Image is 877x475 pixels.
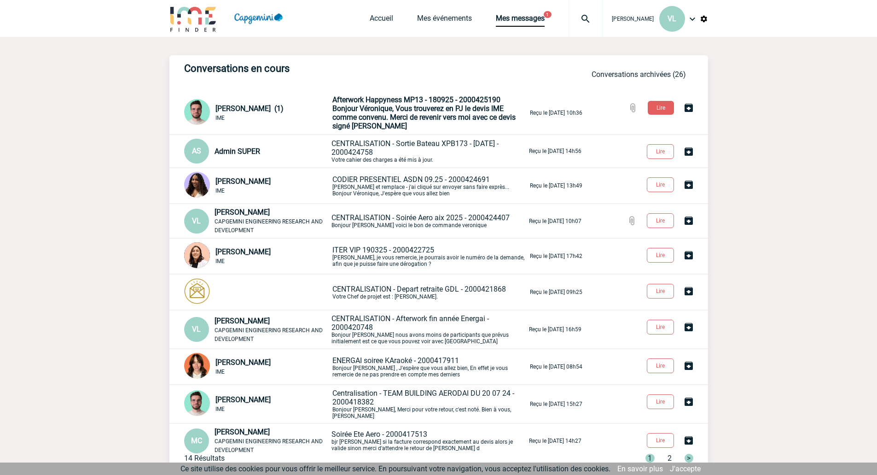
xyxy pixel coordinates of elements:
p: Reçu le [DATE] 14h27 [529,438,581,444]
span: VL [192,217,201,225]
span: ENERGAI soiree KAraoké - 2000417911 [332,356,459,365]
div: Conversation privée : Client - Agence [184,428,330,454]
a: Lire [639,397,683,405]
div: Conversation privée : Client - Agence [184,208,330,234]
p: bjr [PERSON_NAME] si la facture correspond exactement au devis alors je valide sinon merci d'atte... [331,430,527,452]
img: Archiver la conversation [683,179,694,190]
a: Lire [639,435,683,444]
span: Bonjour Véronique, Vous trouverez en PJ le devis IME comme convenu. Merci de revenir vers moi ave... [332,104,516,130]
span: CENTRALISATION - Afterwork fin année Energai - 2000420748 [331,314,489,332]
img: Archiver la conversation [683,322,694,333]
p: Reçu le [DATE] 08h54 [530,364,582,370]
span: CAPGEMINI ENGINEERING RESEARCH AND DEVELOPMENT [215,218,323,234]
span: VL [668,14,676,23]
span: 2 [668,454,672,463]
a: En savoir plus [617,464,663,473]
span: IME [215,188,225,194]
a: Lire [640,103,683,111]
button: Lire [647,358,674,373]
span: IME [215,115,225,121]
p: Votre cahier des charges a été mis à jour. [331,139,527,163]
img: photonotifcontact.png [184,278,210,304]
span: CENTRALISATION - Sortie Bateau XPB173 - [DATE] - 2000424758 [331,139,499,157]
div: Conversation privée : Client - Agence [184,390,331,418]
img: 94396-2.png [184,353,210,379]
img: Archiver la conversation [683,396,694,407]
button: Lire [648,101,674,115]
a: AS Admin SUPER CENTRALISATION - Sortie Bateau XPB173 - [DATE] - 2000424758Votre cahier des charge... [184,146,581,155]
button: Lire [647,213,674,228]
span: Admin SUPER [215,147,260,156]
img: 131234-0.jpg [184,172,210,198]
p: Reçu le [DATE] 13h49 [530,182,582,189]
div: Conversation privée : Client - Agence [184,353,331,381]
div: Conversation privée : Client - Agence [184,139,330,164]
span: ITER VIP 190325 - 2000422725 [332,246,434,254]
div: 14 Résultats [184,454,225,463]
a: VL [PERSON_NAME] CAPGEMINI ENGINEERING RESEARCH AND DEVELOPMENT CENTRALISATION - Afterwork fin an... [184,324,581,333]
span: [PERSON_NAME] [215,177,271,186]
img: 129834-0.png [184,242,210,268]
a: Mes événements [417,14,472,27]
div: Conversation privée : Client - Agence [184,172,331,199]
a: Lire [639,147,683,155]
img: IME-Finder [169,6,217,32]
span: [PERSON_NAME] [215,395,271,404]
a: VL [PERSON_NAME] CAPGEMINI ENGINEERING RESEARCH AND DEVELOPMENT CENTRALISATION - Soirée Aero aix ... [184,216,581,225]
button: Lire [647,144,674,159]
button: Lire [647,394,674,409]
div: Conversation privée : Client - Agence [184,317,330,343]
img: Archiver la conversation [683,250,694,261]
span: 1 [645,454,655,463]
a: Lire [639,286,683,295]
a: Lire [639,361,683,369]
a: [PERSON_NAME] IME ITER VIP 190325 - 2000422725[PERSON_NAME], je vous remercie, je pourrais avoir ... [184,251,582,260]
span: [PERSON_NAME] [612,16,654,22]
span: CENTRALISATION - Soirée Aero aix 2025 - 2000424407 [331,213,510,222]
span: IME [215,258,225,264]
span: > [685,454,693,463]
span: Soirée Ete Aero - 2000417513 [331,430,427,439]
span: [PERSON_NAME] (1) [215,104,284,113]
img: 121547-2.png [184,99,210,125]
p: Reçu le [DATE] 14h56 [529,148,581,154]
p: [PERSON_NAME] et remplace - j'ai cliqué sur envoyer sans faire exprès... Bonjour Véronique, J'esp... [332,175,528,197]
img: Archiver la conversation [683,435,694,446]
img: 121547-2.png [184,390,210,416]
img: Archiver la conversation [683,146,694,157]
a: J'accepte [670,464,701,473]
span: VL [192,325,201,334]
a: CENTRALISATION - Depart retraite GDL - 2000421868Votre Chef de projet est : [PERSON_NAME]. Reçu l... [184,287,582,296]
span: CENTRALISATION - Depart retraite GDL - 2000421868 [332,285,506,293]
p: Reçu le [DATE] 10h36 [530,110,582,116]
p: Reçu le [DATE] 10h07 [529,218,581,224]
p: Reçu le [DATE] 09h25 [530,289,582,295]
div: Conversation privée : Client - Agence [184,242,331,270]
span: [PERSON_NAME] [215,208,270,217]
span: CODIER PRESENTIEL ASDN 09.25 - 2000424691 [332,175,490,184]
img: Archiver la conversation [683,215,694,226]
a: [PERSON_NAME] IME Centralisation - TEAM BUILDING AERODAI DU 20 07 24 - 2000418382Bonjour [PERSON_... [184,399,582,408]
button: Lire [647,248,674,263]
span: IME [215,369,225,375]
a: [PERSON_NAME] IME ENERGAI soiree KAraoké - 2000417911Bonjour [PERSON_NAME] , J'espère que vous al... [184,362,582,370]
a: Lire [639,216,683,224]
a: MC [PERSON_NAME] CAPGEMINI ENGINEERING RESEARCH AND DEVELOPMENT Soirée Ete Aero - 2000417513bjr [... [184,436,581,445]
p: Reçu le [DATE] 16h59 [529,326,581,333]
p: Reçu le [DATE] 15h27 [530,401,582,407]
a: Lire [639,180,683,188]
a: [PERSON_NAME] IME CODIER PRESENTIEL ASDN 09.25 - 2000424691[PERSON_NAME] et remplace - j'ai cliqu... [184,181,582,189]
img: Archiver la conversation [683,286,694,297]
span: CAPGEMINI ENGINEERING RESEARCH AND DEVELOPMENT [215,438,323,453]
img: Archiver la conversation [683,360,694,371]
span: Afterwork Happyness MP13 - 180925 - 2000425190 [332,95,500,104]
button: 1 [544,11,552,18]
p: Bonjour [PERSON_NAME], Merci pour votre retour, c'est noté. Bien à vous, [PERSON_NAME] [332,389,528,419]
p: Bonjour [PERSON_NAME] voici le bon de commande veronique [331,213,527,229]
span: Ce site utilise des cookies pour vous offrir le meilleur service. En poursuivant votre navigation... [180,464,610,473]
span: Centralisation - TEAM BUILDING AERODAI DU 20 07 24 - 2000418382 [332,389,514,406]
img: Archiver la conversation [683,102,694,113]
span: IME [215,406,225,412]
a: Accueil [370,14,393,27]
h3: Conversations en cours [184,63,460,74]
